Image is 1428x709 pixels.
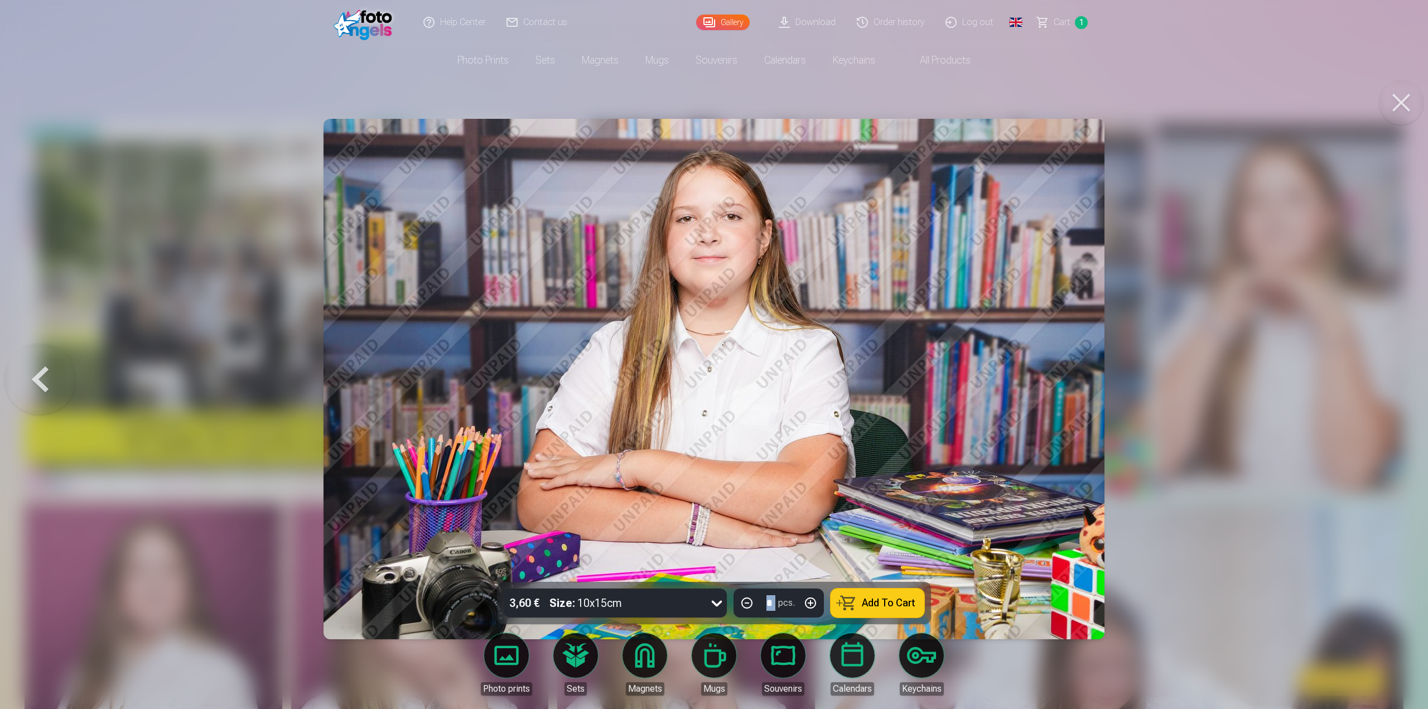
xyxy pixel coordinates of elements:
a: Gallery [696,15,750,30]
div: pcs. [778,596,795,610]
span: Add To Cart [862,598,915,608]
a: Photo prints [444,45,522,76]
a: Souvenirs [682,45,751,76]
a: All products [889,45,984,76]
a: Mugs [632,45,682,76]
div: Souvenirs [762,682,804,696]
button: Add To Cart [831,589,924,618]
a: Souvenirs [752,633,814,696]
a: Mugs [683,633,745,696]
div: Keychains [900,682,944,696]
a: Photo prints [475,633,538,696]
a: Keychains [890,633,953,696]
a: Calendars [821,633,884,696]
a: Magnets [568,45,632,76]
a: Calendars [751,45,819,76]
a: Sets [544,633,607,696]
span: Сart [1054,16,1070,29]
img: /fa1 [334,4,398,40]
a: Keychains [819,45,889,76]
span: 1 [1075,16,1088,29]
div: Magnets [626,682,664,696]
a: Sets [522,45,568,76]
div: Mugs [701,682,727,696]
div: Sets [565,682,587,696]
strong: Size : [549,595,575,611]
div: 3,60 € [504,589,545,618]
a: Magnets [614,633,676,696]
div: 10x15cm [549,589,622,618]
div: Calendars [831,682,874,696]
div: Photo prints [481,682,532,696]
